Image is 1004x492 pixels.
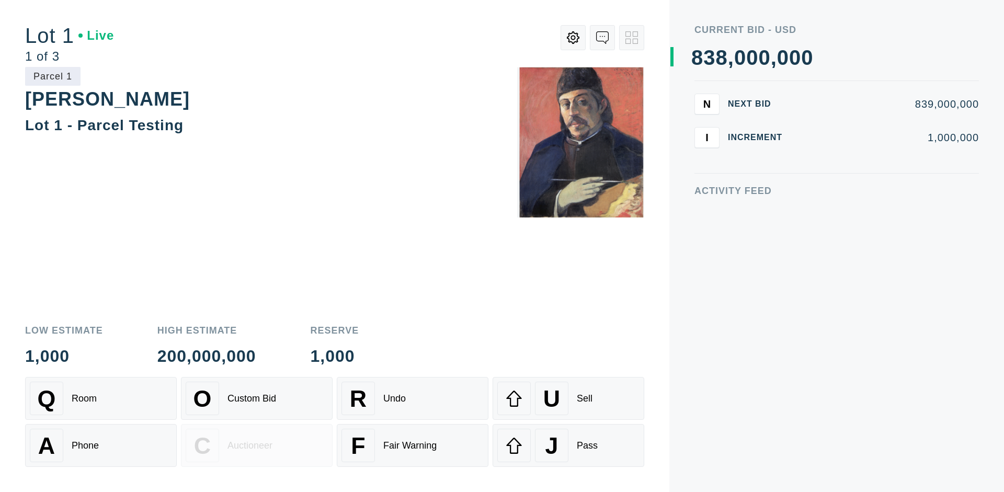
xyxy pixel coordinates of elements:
div: Next Bid [728,100,791,108]
div: Parcel 1 [25,67,81,86]
span: U [543,385,560,412]
div: 0 [789,47,801,68]
div: Increment [728,133,791,142]
span: N [703,98,711,110]
button: JPass [493,424,644,467]
div: Phone [72,440,99,451]
div: Live [78,29,114,42]
div: Room [72,393,97,404]
span: R [350,385,367,412]
div: 1,000 [25,348,103,364]
div: 3 [703,47,715,68]
div: Custom Bid [227,393,276,404]
button: APhone [25,424,177,467]
div: 1,000,000 [799,132,979,143]
div: , [728,47,734,256]
button: N [694,94,720,115]
button: QRoom [25,377,177,420]
button: CAuctioneer [181,424,333,467]
div: Activity Feed [694,186,979,196]
div: 0 [758,47,770,68]
div: Current Bid - USD [694,25,979,35]
span: F [351,432,365,459]
div: 0 [746,47,758,68]
div: 8 [691,47,703,68]
div: Auctioneer [227,440,272,451]
div: Low Estimate [25,326,103,335]
div: 839,000,000 [799,99,979,109]
div: [PERSON_NAME] [25,88,190,110]
div: 0 [777,47,789,68]
div: Pass [577,440,598,451]
div: Lot 1 [25,25,114,46]
span: O [193,385,212,412]
span: I [705,131,709,143]
div: High Estimate [157,326,256,335]
div: 8 [716,47,728,68]
span: Q [38,385,56,412]
button: I [694,127,720,148]
div: 200,000,000 [157,348,256,364]
div: Sell [577,393,592,404]
div: Lot 1 - Parcel Testing [25,117,184,133]
div: 0 [734,47,746,68]
div: Reserve [311,326,359,335]
span: J [545,432,558,459]
div: , [771,47,777,256]
div: 1,000 [311,348,359,364]
span: C [194,432,211,459]
div: 0 [801,47,813,68]
span: A [38,432,55,459]
button: USell [493,377,644,420]
button: FFair Warning [337,424,488,467]
div: Fair Warning [383,440,437,451]
div: Undo [383,393,406,404]
button: OCustom Bid [181,377,333,420]
div: 1 of 3 [25,50,114,63]
button: RUndo [337,377,488,420]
